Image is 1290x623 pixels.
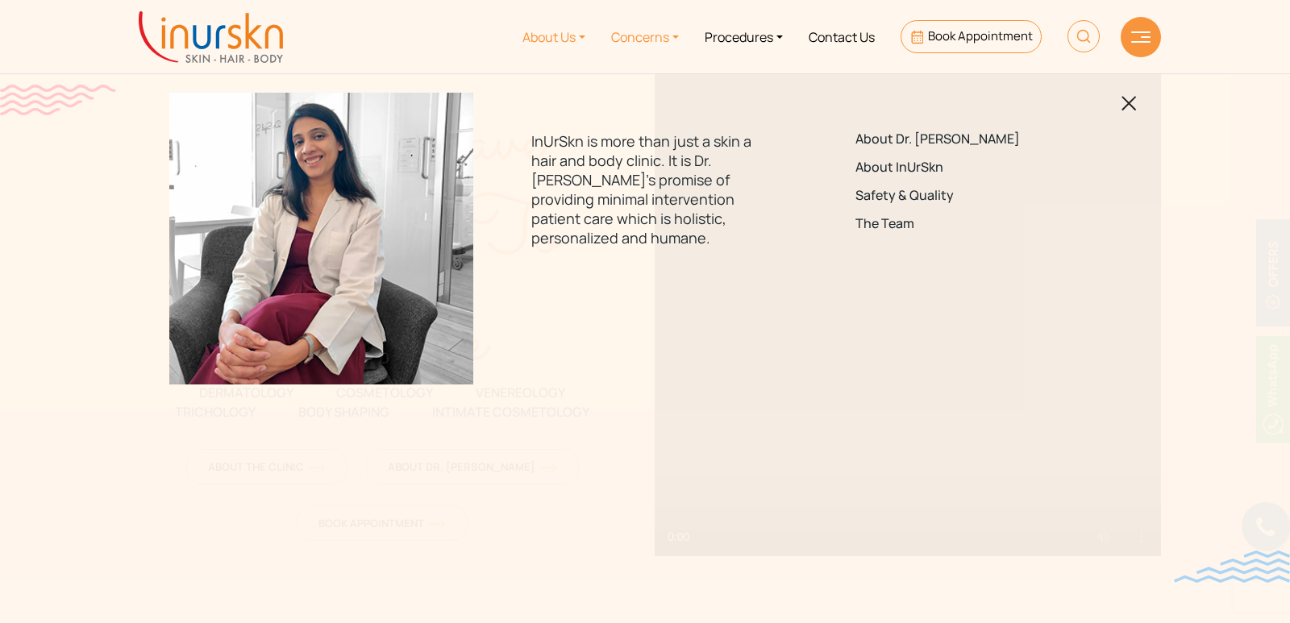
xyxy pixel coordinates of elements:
a: About Us [510,6,598,67]
a: Contact Us [796,6,888,67]
a: About Dr. [PERSON_NAME] [855,131,1082,147]
a: Safety & Quality [855,188,1082,203]
img: hamLine.svg [1131,31,1151,43]
a: About InUrSkn [855,160,1082,175]
img: HeaderSearch [1067,20,1100,52]
img: blackclosed [1121,96,1137,111]
a: Procedures [692,6,796,67]
img: menuabout [169,93,473,384]
a: Concerns [598,6,692,67]
img: bluewave [1174,550,1290,583]
span: Book Appointment [928,27,1033,44]
a: Book Appointment [901,20,1042,53]
p: InUrSkn is more than just a skin a hair and body clinic. It is Dr. [PERSON_NAME]'s promise of pro... [531,131,758,247]
img: inurskn-logo [139,11,283,63]
a: The Team [855,217,1082,232]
